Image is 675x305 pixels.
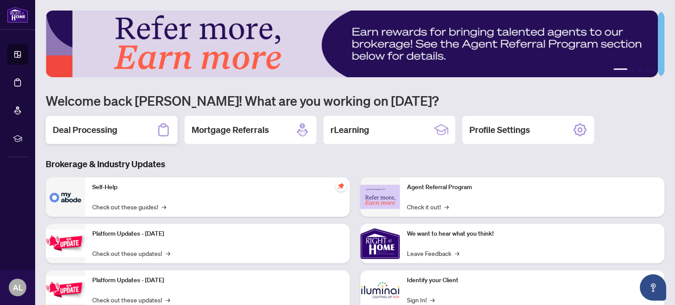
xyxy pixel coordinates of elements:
[46,158,664,170] h3: Brokerage & Industry Updates
[360,224,400,263] img: We want to hear what you think!
[46,11,658,77] img: Slide 0
[92,276,343,285] p: Platform Updates - [DATE]
[407,229,657,239] p: We want to hear what you think!
[645,68,649,72] button: 4
[638,68,642,72] button: 3
[92,229,343,239] p: Platform Updates - [DATE]
[407,202,449,212] a: Check it out!→
[92,248,170,258] a: Check out these updates!→
[613,68,628,72] button: 1
[13,281,23,294] span: AL
[92,202,166,212] a: Check out these guides!→
[46,92,664,109] h1: Welcome back [PERSON_NAME]! What are you working on [DATE]?
[46,276,85,304] img: Platform Updates - July 8, 2025
[407,183,657,192] p: Agent Referral Program
[336,181,346,191] span: pushpin
[92,183,343,192] p: Self-Help
[640,274,666,301] button: Open asap
[444,202,449,212] span: →
[407,295,435,305] a: Sign In!→
[46,177,85,217] img: Self-Help
[53,124,117,136] h2: Deal Processing
[652,68,656,72] button: 5
[631,68,635,72] button: 2
[407,248,459,258] a: Leave Feedback→
[430,295,435,305] span: →
[360,185,400,209] img: Agent Referral Program
[166,295,170,305] span: →
[407,276,657,285] p: Identify your Client
[7,7,28,23] img: logo
[162,202,166,212] span: →
[469,124,530,136] h2: Profile Settings
[330,124,369,136] h2: rLearning
[192,124,269,136] h2: Mortgage Referrals
[92,295,170,305] a: Check out these updates!→
[46,230,85,257] img: Platform Updates - July 21, 2025
[166,248,170,258] span: →
[455,248,459,258] span: →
